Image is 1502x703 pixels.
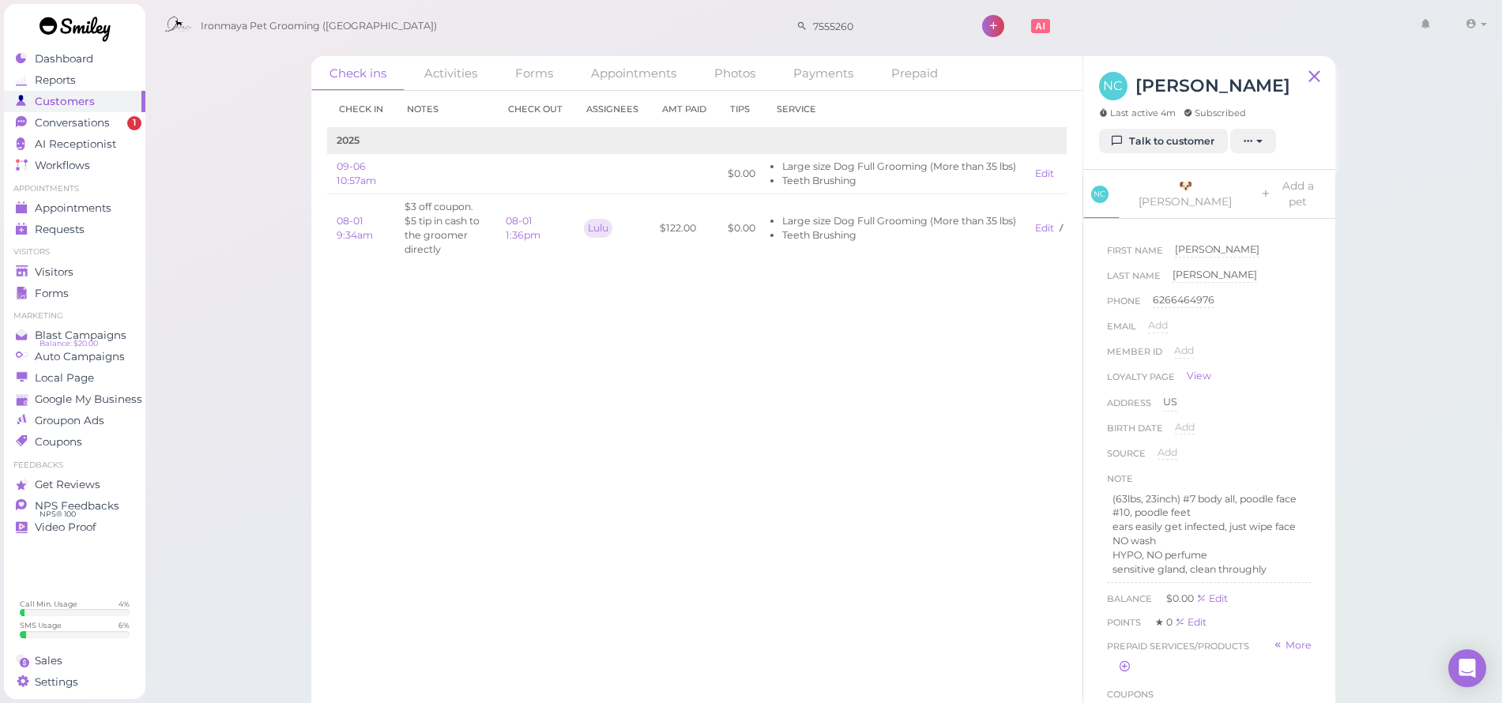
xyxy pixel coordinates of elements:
span: Customers [35,95,95,108]
li: Teeth Brushing [782,228,1016,242]
span: Add [1158,446,1177,458]
span: Forms [35,287,69,300]
h3: [PERSON_NAME] [1135,72,1290,100]
a: Google My Business [4,389,145,410]
a: 09-06 10:57am [337,160,376,186]
span: Conversations [35,116,110,130]
div: [PERSON_NAME] [1173,268,1257,283]
th: Check out [496,91,574,128]
a: Auto Campaigns [4,346,145,367]
a: Prepaid [873,56,956,90]
a: NPS Feedbacks NPS® 100 [4,495,145,517]
span: Appointments [35,201,111,215]
a: Check ins [311,56,405,91]
a: Reports [4,70,145,91]
span: NPS® 100 [40,508,76,521]
span: [PERSON_NAME] [1175,243,1259,255]
span: Get Reviews [35,478,100,491]
input: Search customer [807,13,961,39]
a: Settings [4,671,145,693]
span: Requests [35,223,85,236]
span: Address [1107,395,1151,420]
span: ★ 0 [1155,616,1175,628]
span: Add [1174,344,1194,356]
a: 08-01 9:34am [337,215,373,241]
span: Coupons [1107,689,1154,700]
a: Forms [497,56,571,90]
span: Ironmaya Pet Grooming ([GEOGRAPHIC_DATA]) [201,4,437,48]
th: Assignees [574,91,650,128]
span: Loyalty page [1107,369,1175,391]
span: Groupon Ads [35,414,104,427]
span: 1 [127,116,141,130]
a: Photos [696,56,774,90]
a: 🐶 [PERSON_NAME] [1121,170,1249,218]
th: Service [765,91,1026,128]
span: Workflows [35,159,90,172]
th: Check in [327,91,395,128]
span: Source [1107,445,1146,471]
span: Add [1148,319,1168,331]
a: Local Page [4,367,145,389]
p: ears easily get infected, just wipe face NO wash [1112,520,1306,548]
th: Tips [718,91,765,128]
li: Teeth Brushing [782,174,1016,188]
div: US [1163,395,1177,411]
a: Blast Campaigns Balance: $20.00 [4,325,145,346]
td: $0.00 [718,194,765,262]
a: Dashboard [4,48,145,70]
span: First Name [1107,242,1163,268]
a: Sales [4,650,145,671]
a: 08-01 1:36pm [506,215,540,241]
a: Payments [775,56,871,90]
b: 2025 [337,134,360,146]
span: Prepaid services/products [1107,638,1249,654]
div: 6 % [119,620,130,630]
a: View [1187,369,1211,383]
div: Call Min. Usage [20,599,77,609]
p: (63lbs, 23inch) #7 body all, poodle face #10, poodle feet [1112,492,1306,521]
li: Large size Dog Full Grooming (More than 35 lbs) [782,160,1016,174]
a: Edit [1035,222,1056,234]
a: NC [1083,170,1120,218]
span: Visitors [35,265,73,279]
span: Settings [35,675,78,689]
a: Edit [1035,167,1054,179]
span: Balance [1107,593,1154,604]
a: AI Receptionist [4,133,145,155]
span: Points [1107,617,1143,628]
th: Amt Paid [650,91,718,128]
div: SMS Usage [20,620,62,630]
span: Sales [35,654,62,667]
div: 4 % [119,599,130,609]
span: Add [1175,421,1195,433]
span: Member ID [1107,344,1162,369]
li: Appointments [4,183,145,194]
td: $0.00 [718,154,765,194]
a: Activities [406,56,495,90]
span: NC [1091,186,1109,203]
a: Groupon Ads [4,410,145,431]
span: Video Proof [35,521,96,534]
a: Appointments [4,197,145,219]
span: Dashboard [35,52,93,66]
a: Talk to customer [1099,129,1228,154]
span: Subscribed [1184,107,1246,119]
div: 6266464976 [1153,293,1214,308]
span: NPS Feedbacks [35,499,119,513]
span: Reports [35,73,76,87]
a: Edit [1175,616,1206,628]
a: Appointments [573,56,695,90]
span: Local Page [35,371,94,385]
p: sensitive gland, clean throughly [1112,562,1306,577]
span: $0.00 [1166,592,1196,604]
span: Blast Campaigns [35,329,126,342]
span: Email [1107,318,1136,344]
a: Coupons [4,431,145,453]
a: Requests [4,219,145,240]
span: Balance: $20.00 [40,337,98,350]
li: Visitors [4,246,145,258]
div: Open Intercom Messenger [1448,649,1486,687]
div: Note [1107,471,1133,487]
